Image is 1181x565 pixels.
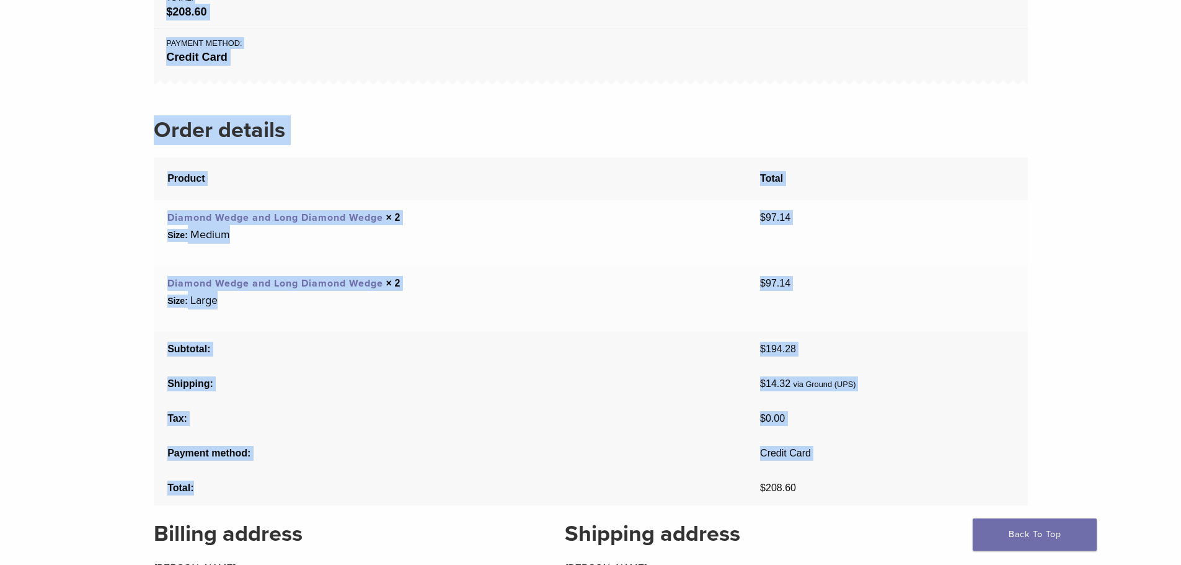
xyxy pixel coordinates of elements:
[760,483,796,493] span: 208.60
[746,158,1027,200] th: Total
[760,278,790,288] bdi: 97.14
[154,332,746,367] th: Subtotal:
[166,49,1015,66] strong: Credit Card
[167,277,383,290] a: Diamond Wedge and Long Diamond Wedge
[190,225,230,244] p: Medium
[760,378,790,389] span: 14.32
[746,436,1027,471] td: Credit Card
[760,212,766,223] span: $
[565,519,1027,549] h2: Shipping address
[154,436,746,471] th: Payment method:
[154,471,746,505] th: Total:
[760,413,766,424] span: $
[760,413,785,424] span: 0.00
[167,211,383,224] a: Diamond Wedge and Long Diamond Wedge
[167,229,188,242] strong: Size:
[760,378,766,389] span: $
[190,291,218,309] p: Large
[154,367,746,401] th: Shipping:
[154,115,1028,145] h2: Order details
[166,6,172,18] span: $
[386,212,400,223] strong: × 2
[760,344,796,354] span: 194.28
[973,518,1097,551] a: Back To Top
[760,278,766,288] span: $
[154,401,746,436] th: Tax:
[793,380,856,389] small: via Ground (UPS)
[154,29,1028,79] li: Payment method:
[760,483,766,493] span: $
[760,344,766,354] span: $
[167,295,188,308] strong: Size:
[154,519,514,549] h2: Billing address
[760,212,790,223] bdi: 97.14
[386,278,400,288] strong: × 2
[154,158,746,200] th: Product
[166,6,206,18] bdi: 208.60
